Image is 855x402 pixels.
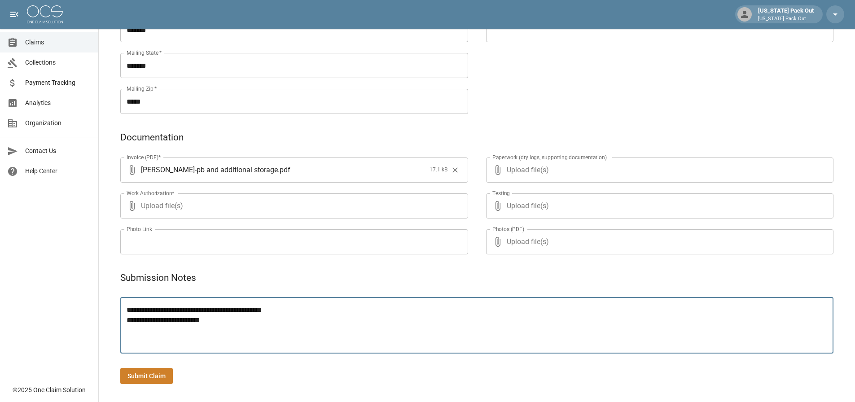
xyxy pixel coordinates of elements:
label: Photo Link [127,225,152,233]
button: Clear [448,163,462,177]
label: Mailing State [127,49,162,57]
label: Invoice (PDF)* [127,153,161,161]
span: Claims [25,38,91,47]
span: 17.1 kB [430,166,447,175]
div: [US_STATE] Pack Out [754,6,817,22]
span: Analytics [25,98,91,108]
label: Paperwork (dry logs, supporting documentation) [492,153,607,161]
span: Payment Tracking [25,78,91,87]
div: © 2025 One Claim Solution [13,385,86,394]
span: . pdf [278,165,290,175]
label: Work Authorization* [127,189,175,197]
span: Collections [25,58,91,67]
p: [US_STATE] Pack Out [758,15,814,23]
button: open drawer [5,5,23,23]
span: Upload file(s) [507,193,810,218]
span: Upload file(s) [507,229,810,254]
label: Mailing Zip [127,85,157,92]
span: Organization [25,118,91,128]
span: Contact Us [25,146,91,156]
span: Upload file(s) [507,157,810,183]
span: Help Center [25,166,91,176]
button: Submit Claim [120,368,173,385]
label: Photos (PDF) [492,225,524,233]
img: ocs-logo-white-transparent.png [27,5,63,23]
span: Upload file(s) [141,193,444,218]
label: Testing [492,189,510,197]
span: [PERSON_NAME]-pb and additional storage [141,165,278,175]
